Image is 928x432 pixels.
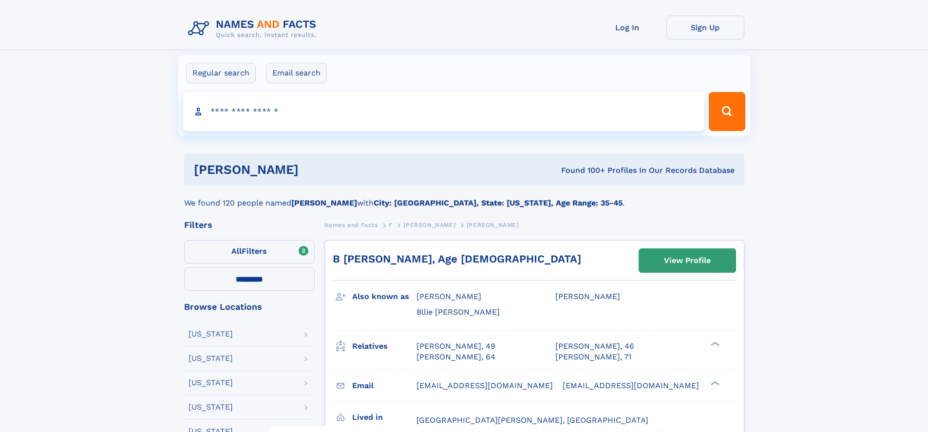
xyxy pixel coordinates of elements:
[417,381,553,390] span: [EMAIL_ADDRESS][DOMAIN_NAME]
[266,63,327,83] label: Email search
[352,409,417,426] h3: Lived in
[183,92,705,131] input: search input
[184,186,744,209] div: We found 120 people named with .
[709,92,745,131] button: Search Button
[186,63,256,83] label: Regular search
[417,341,495,352] a: [PERSON_NAME], 49
[708,380,720,386] div: ❯
[352,288,417,305] h3: Also known as
[664,249,711,272] div: View Profile
[189,379,233,387] div: [US_STATE]
[389,222,393,228] span: F
[374,198,623,207] b: City: [GEOGRAPHIC_DATA], State: [US_STATE], Age Range: 35-45
[555,352,631,362] a: [PERSON_NAME], 71
[417,352,495,362] a: [PERSON_NAME], 64
[403,222,455,228] span: [PERSON_NAME]
[184,302,315,311] div: Browse Locations
[324,219,378,231] a: Names and Facts
[189,355,233,362] div: [US_STATE]
[403,219,455,231] a: [PERSON_NAME]
[417,415,648,425] span: [GEOGRAPHIC_DATA][PERSON_NAME], [GEOGRAPHIC_DATA]
[352,377,417,394] h3: Email
[467,222,519,228] span: [PERSON_NAME]
[588,16,666,39] a: Log In
[555,292,620,301] span: [PERSON_NAME]
[389,219,393,231] a: F
[184,16,324,42] img: Logo Names and Facts
[194,164,430,176] h1: [PERSON_NAME]
[189,403,233,411] div: [US_STATE]
[555,341,634,352] a: [PERSON_NAME], 46
[417,307,500,317] span: Bllie [PERSON_NAME]
[417,292,481,301] span: [PERSON_NAME]
[231,246,242,256] span: All
[184,240,315,263] label: Filters
[352,338,417,355] h3: Relatives
[430,165,735,176] div: Found 100+ Profiles In Our Records Database
[666,16,744,39] a: Sign Up
[291,198,357,207] b: [PERSON_NAME]
[639,249,736,272] a: View Profile
[333,253,581,265] a: B [PERSON_NAME], Age [DEMOGRAPHIC_DATA]
[189,330,233,338] div: [US_STATE]
[708,340,720,347] div: ❯
[184,221,315,229] div: Filters
[563,381,699,390] span: [EMAIL_ADDRESS][DOMAIN_NAME]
